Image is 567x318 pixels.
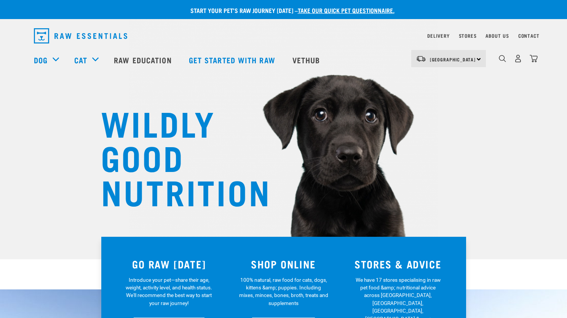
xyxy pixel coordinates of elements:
a: take our quick pet questionnaire. [298,8,395,12]
p: Introduce your pet—share their age, weight, activity level, and health status. We'll recommend th... [124,276,214,307]
h3: STORES & ADVICE [345,258,451,270]
h3: GO RAW [DATE] [117,258,222,270]
img: van-moving.png [416,55,426,62]
h1: WILDLY GOOD NUTRITION [101,105,253,208]
a: Get started with Raw [181,45,285,75]
img: user.png [514,55,522,63]
p: 100% natural, raw food for cats, dogs, kittens &amp; puppies. Including mixes, minces, bones, bro... [239,276,328,307]
a: Vethub [285,45,330,75]
a: About Us [486,34,509,37]
h3: SHOP ONLINE [231,258,336,270]
a: Cat [74,54,87,66]
span: [GEOGRAPHIC_DATA] [430,58,476,61]
a: Stores [459,34,477,37]
img: Raw Essentials Logo [34,28,127,43]
a: Delivery [427,34,449,37]
img: home-icon-1@2x.png [499,55,506,62]
img: home-icon@2x.png [530,55,538,63]
a: Dog [34,54,48,66]
a: Raw Education [106,45,181,75]
nav: dropdown navigation [28,25,540,47]
a: Contact [518,34,540,37]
